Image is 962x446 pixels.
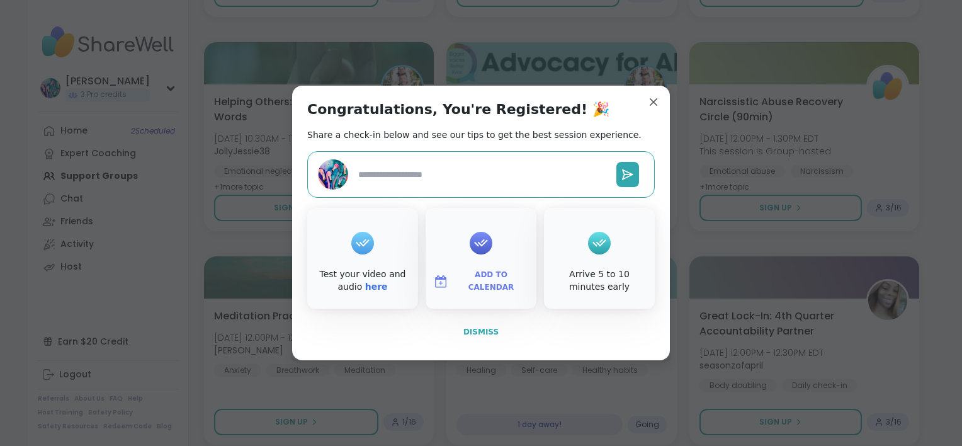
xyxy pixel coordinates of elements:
[310,268,416,293] div: Test your video and audio
[463,328,499,336] span: Dismiss
[433,274,448,289] img: ShareWell Logomark
[307,129,642,141] h2: Share a check-in below and see our tips to get the best session experience.
[453,269,529,294] span: Add to Calendar
[546,268,652,293] div: Arrive 5 to 10 minutes early
[365,282,388,292] a: here
[307,101,609,118] h1: Congratulations, You're Registered! 🎉
[307,319,655,345] button: Dismiss
[428,268,534,295] button: Add to Calendar
[318,159,348,190] img: hollyjanicki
